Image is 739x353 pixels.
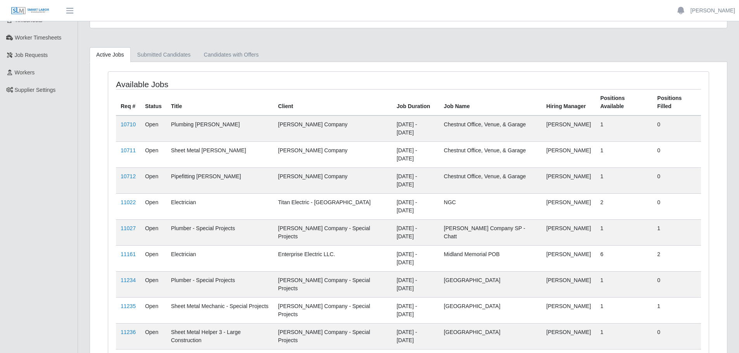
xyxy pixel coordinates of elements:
td: [PERSON_NAME] [542,193,595,219]
td: [PERSON_NAME] [542,167,595,193]
td: Midland Memorial POB [439,245,542,271]
td: Open [140,141,166,167]
td: [PERSON_NAME] [542,297,595,323]
td: [GEOGRAPHIC_DATA] [439,271,542,297]
td: [DATE] - [DATE] [392,167,439,193]
td: 2 [595,193,652,219]
td: 1 [652,219,701,245]
td: [PERSON_NAME] [542,219,595,245]
td: [DATE] - [DATE] [392,323,439,349]
td: Electrician [166,245,273,271]
td: [PERSON_NAME] Company [273,167,392,193]
td: Chestnut Office, Venue, & Garage [439,167,542,193]
th: Job Duration [392,89,439,115]
td: [DATE] - [DATE] [392,297,439,323]
td: [DATE] - [DATE] [392,245,439,271]
th: Job Name [439,89,542,115]
td: 1 [595,167,652,193]
th: Client [273,89,392,115]
a: 10711 [121,147,136,153]
td: [PERSON_NAME] Company - Special Projects [273,271,392,297]
td: 1 [595,271,652,297]
td: Open [140,271,166,297]
td: 0 [652,323,701,349]
td: 2 [652,245,701,271]
a: 11022 [121,199,136,205]
a: 11234 [121,277,136,283]
td: Open [140,167,166,193]
td: Plumbing [PERSON_NAME] [166,115,273,142]
td: Sheet Metal Helper 3 - Large Construction [166,323,273,349]
span: Supplier Settings [15,87,56,93]
span: Job Requests [15,52,48,58]
td: [PERSON_NAME] [542,271,595,297]
td: Open [140,115,166,142]
td: Chestnut Office, Venue, & Garage [439,115,542,142]
td: [DATE] - [DATE] [392,219,439,245]
a: 10710 [121,121,136,127]
td: 1 [595,115,652,142]
a: 10712 [121,173,136,179]
a: Active Jobs [90,47,131,62]
td: NGC [439,193,542,219]
td: [PERSON_NAME] Company - Special Projects [273,297,392,323]
td: 0 [652,115,701,142]
td: [DATE] - [DATE] [392,193,439,219]
td: [GEOGRAPHIC_DATA] [439,323,542,349]
th: Req # [116,89,140,115]
img: SLM Logo [11,7,50,15]
td: [GEOGRAPHIC_DATA] [439,297,542,323]
a: 11027 [121,225,136,231]
td: [PERSON_NAME] [542,141,595,167]
th: Status [140,89,166,115]
td: 1 [595,323,652,349]
td: 1 [595,297,652,323]
td: [PERSON_NAME] Company [273,141,392,167]
a: Submitted Candidates [131,47,197,62]
td: [PERSON_NAME] [542,323,595,349]
td: 1 [595,219,652,245]
a: Candidates with Offers [197,47,265,62]
td: 0 [652,193,701,219]
td: Open [140,245,166,271]
th: Title [166,89,273,115]
h4: Available Jobs [116,79,353,89]
td: [DATE] - [DATE] [392,115,439,142]
th: Positions Filled [652,89,701,115]
td: 6 [595,245,652,271]
td: [DATE] - [DATE] [392,141,439,167]
td: Open [140,323,166,349]
td: [PERSON_NAME] Company - Special Projects [273,323,392,349]
span: Workers [15,69,35,76]
td: 0 [652,167,701,193]
th: Hiring Manager [542,89,595,115]
a: [PERSON_NAME] [691,7,735,15]
td: [PERSON_NAME] Company - Special Projects [273,219,392,245]
td: 1 [652,297,701,323]
td: Plumber - Special Projects [166,271,273,297]
td: [DATE] - [DATE] [392,271,439,297]
td: 0 [652,271,701,297]
th: Positions Available [595,89,652,115]
td: [PERSON_NAME] Company [273,115,392,142]
td: Enterprise Electric LLC. [273,245,392,271]
td: Open [140,297,166,323]
td: [PERSON_NAME] [542,115,595,142]
td: Electrician [166,193,273,219]
td: Chestnut Office, Venue, & Garage [439,141,542,167]
td: Open [140,193,166,219]
td: Titan Electric - [GEOGRAPHIC_DATA] [273,193,392,219]
td: Sheet Metal Mechanic - Special Projects [166,297,273,323]
td: 1 [595,141,652,167]
a: 11235 [121,303,136,309]
td: [PERSON_NAME] Company SP - Chatt [439,219,542,245]
a: 11236 [121,329,136,335]
td: Plumber - Special Projects [166,219,273,245]
td: Pipefitting [PERSON_NAME] [166,167,273,193]
td: 0 [652,141,701,167]
td: [PERSON_NAME] [542,245,595,271]
a: 11161 [121,251,136,257]
td: Sheet Metal [PERSON_NAME] [166,141,273,167]
span: Worker Timesheets [15,34,61,41]
td: Open [140,219,166,245]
